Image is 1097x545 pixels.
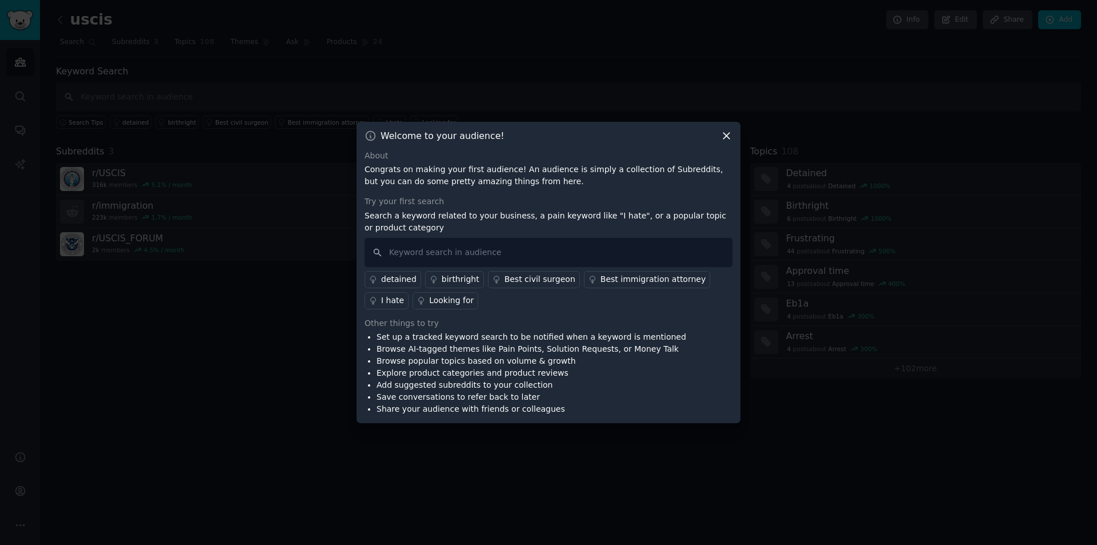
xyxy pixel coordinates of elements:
a: I hate [365,292,409,309]
div: Try your first search [365,196,732,208]
div: Other things to try [365,317,732,329]
p: Search a keyword related to your business, a pain keyword like "I hate", or a popular topic or pr... [365,210,732,234]
a: birthright [425,271,484,288]
li: Explore product categories and product reviews [377,367,686,379]
li: Browse popular topics based on volume & growth [377,355,686,367]
a: Best immigration attorney [584,271,710,288]
div: detained [381,273,417,285]
div: Best immigration attorney [600,273,706,285]
a: detained [365,271,421,288]
input: Keyword search in audience [365,238,732,267]
a: Looking for [413,292,478,309]
div: birthright [442,273,479,285]
div: I hate [381,295,404,307]
div: About [365,150,732,162]
div: Best civil surgeon [505,273,575,285]
li: Set up a tracked keyword search to be notified when a keyword is mentioned [377,331,686,343]
h3: Welcome to your audience! [381,130,505,142]
li: Add suggested subreddits to your collection [377,379,686,391]
li: Save conversations to refer back to later [377,391,686,403]
p: Congrats on making your first audience! An audience is simply a collection of Subreddits, but you... [365,164,732,188]
div: Looking for [429,295,474,307]
li: Share your audience with friends or colleagues [377,403,686,415]
a: Best civil surgeon [488,271,580,288]
li: Browse AI-tagged themes like Pain Points, Solution Requests, or Money Talk [377,343,686,355]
